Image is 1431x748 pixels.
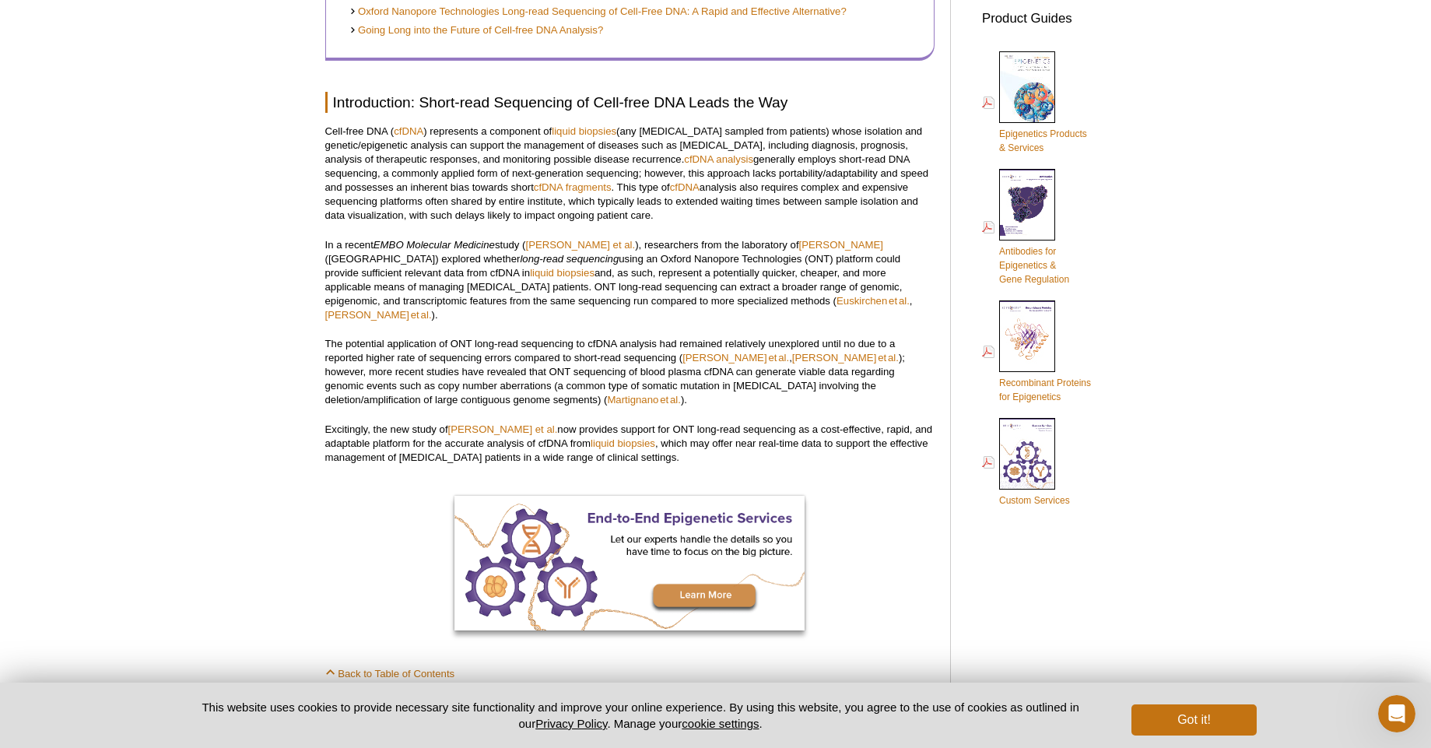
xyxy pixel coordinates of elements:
[982,50,1087,156] a: Epigenetics Products& Services
[349,5,847,19] a: Oxford Nanopore Technologies Long-read Sequencing of Cell-Free DNA: A Rapid and Effective Alterna...
[526,239,636,251] a: [PERSON_NAME] et al.
[175,699,1107,732] p: This website uses cookies to provide necessary site functionality and improve your online experie...
[520,253,619,265] em: long-read sequencing
[1378,695,1415,732] iframe: Intercom live chat
[982,167,1069,288] a: Antibodies forEpigenetics &Gene Regulation
[670,181,700,193] a: cfDNA
[325,92,935,113] h2: Introduction: Short‐read Sequencing of Cell‐free DNA Leads the Way
[837,295,910,307] a: Euskirchen et al.
[535,717,607,730] a: Privacy Policy
[999,169,1055,241] img: Abs_epi_2015_cover_web_70x200
[534,181,612,193] a: cfDNA fragments
[325,668,455,680] a: Back to Table of Contents
[394,125,423,137] a: cfDNA
[999,495,1070,506] span: Custom Services
[982,3,1107,26] h3: Product Guides
[999,378,1091,402] span: Recombinant Proteins for Epigenetics
[999,300,1055,372] img: Rec_prots_140604_cover_web_70x200
[682,352,789,363] a: [PERSON_NAME] et al.
[982,416,1070,509] a: Custom Services
[325,423,935,465] p: Excitingly, the new study of now provides support for ONT long-read sequencing as a cost‐effectiv...
[999,51,1055,123] img: Epi_brochure_140604_cover_web_70x200
[607,394,681,406] a: Martignano et al.
[448,423,558,435] a: [PERSON_NAME] et al.
[325,337,935,407] p: The potential application of ONT long-read sequencing to cfDNA analysis had remained relatively u...
[799,239,883,251] a: [PERSON_NAME]
[325,125,935,223] p: Cell‐free DNA ( ) represents a component of (any [MEDICAL_DATA] sampled from patients) whose isol...
[325,238,935,322] p: In a recent study ( ), researchers from the laboratory of ([GEOGRAPHIC_DATA]) explored whether us...
[552,125,616,137] a: liquid biopsies
[982,299,1091,406] a: Recombinant Proteinsfor Epigenetics
[682,717,759,730] button: cookie settings
[454,496,805,630] img: Active Motif End-to-End Services
[591,437,655,449] a: liquid biopsies
[530,267,594,279] a: liquid biopsies
[999,246,1069,285] span: Antibodies for Epigenetics & Gene Regulation
[349,23,604,38] a: Going Long into the Future of Cell-free DNA Analysis?
[792,352,899,363] a: [PERSON_NAME] et al.
[325,309,432,321] a: [PERSON_NAME] et al.
[684,153,753,165] a: cfDNA analysis
[1131,704,1256,736] button: Got it!
[374,239,495,251] em: EMBO Molecular Medicine
[999,418,1055,490] img: Custom_Services_cover
[999,128,1087,153] span: Epigenetics Products & Services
